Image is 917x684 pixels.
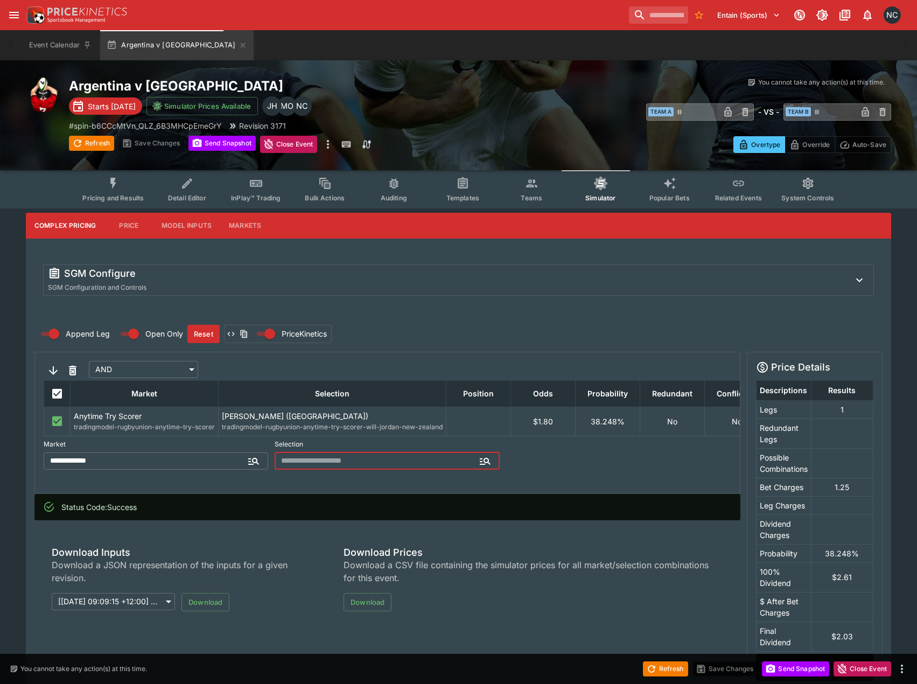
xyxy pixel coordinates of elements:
button: Reset [187,325,220,343]
span: Download Inputs [52,546,305,559]
p: Starts [DATE] [88,101,136,112]
span: Teams [521,194,542,202]
p: Anytime Try Scorer [74,410,215,422]
td: Probability [756,544,811,562]
button: Copy payload to clipboard [237,327,250,340]
td: 100% Dividend [756,562,811,592]
th: Market [71,380,219,407]
button: more [321,136,334,153]
td: $1.80 [511,407,576,436]
div: AND [89,361,198,378]
button: Notifications [858,5,877,25]
span: System Controls [781,194,834,202]
button: Nick Conway [880,3,904,27]
span: Download a CSV file containing the simulator prices for all market/selection combinations for thi... [344,559,723,584]
span: Related Events [715,194,762,202]
th: Selection [219,380,446,407]
td: No [640,407,705,436]
td: No [705,407,769,436]
td: $ After Bet Charges [756,592,811,622]
button: open drawer [4,5,24,25]
div: SGM Configure [48,267,841,280]
button: Connected to PK [790,5,809,25]
div: Start From [733,136,891,153]
button: View payload [225,327,237,340]
button: Event Calendar [23,30,98,60]
th: Position [446,380,511,407]
td: $2.03 [811,622,873,651]
label: Market [44,436,268,452]
span: Pricing and Results [82,194,144,202]
img: rugby_union.png [26,78,60,112]
span: Team A [648,107,674,116]
img: Sportsbook Management [47,18,106,23]
input: search [629,6,688,24]
span: InPlay™ Trading [231,194,281,202]
span: Append Leg [66,328,110,339]
p: You cannot take any action(s) at this time. [20,664,147,674]
td: Redundant Legs [756,418,811,448]
label: Selection [275,436,499,452]
button: Documentation [835,5,855,25]
span: Templates [446,194,479,202]
p: Overtype [751,139,780,150]
td: Dividend Charges [756,514,811,544]
button: Markets [220,213,270,239]
th: Conflicting [705,380,769,407]
div: Nick Conway [884,6,901,24]
div: Event type filters [74,170,843,208]
span: Auditing [381,194,407,202]
span: Open Only [145,328,183,339]
button: Auto-Save [835,136,891,153]
button: Send Snapshot [188,136,256,151]
button: Select Tenant [711,6,787,24]
td: Possible Combinations [756,448,811,478]
span: tradingmodel-rugbyunion-anytime-try-scorer [74,422,215,432]
button: Complex Pricing [26,213,104,239]
span: Success [107,502,137,512]
img: PriceKinetics [47,8,127,16]
td: 1.25 [811,478,873,496]
p: [PERSON_NAME] ([GEOGRAPHIC_DATA]) [222,410,443,422]
button: Overtype [733,136,785,153]
button: Close Event [834,661,891,676]
button: Send Snapshot [762,661,829,676]
div: Jiahao Hao [262,96,282,116]
p: Revision 3171 [239,120,286,131]
th: Probability [576,380,640,407]
h2: Copy To Clipboard [69,78,480,94]
button: Download [344,593,391,611]
span: tradingmodel-rugbyunion-anytime-try-scorer-will-jordan-new-zealand [222,422,443,432]
img: PriceKinetics Logo [24,4,45,26]
span: Team B [786,107,811,116]
button: more [895,662,908,675]
td: Final Dividend [756,622,811,651]
div: Nick Conway [292,96,312,116]
h6: - VS - [758,106,779,117]
span: Status Code : [61,502,107,512]
div: [[DATE] 09:09:15 +12:00] 1755810555543721990 (Latest) [52,593,175,610]
button: Argentina v [GEOGRAPHIC_DATA] [100,30,254,60]
button: Model Inputs [153,213,220,239]
button: Open [475,451,495,471]
button: Refresh [643,661,688,676]
td: Legs [756,400,811,418]
td: 1 [811,400,873,418]
span: PriceKinetics [282,328,327,339]
th: Descriptions [756,380,811,400]
td: 38.248% [576,407,640,436]
p: You cannot take any action(s) at this time. [758,78,885,87]
th: Results [811,380,873,400]
button: Open [244,451,263,471]
span: Popular Bets [649,194,690,202]
th: Odds [511,380,576,407]
span: Download Prices [344,546,723,559]
th: Redundant [640,380,705,407]
span: Download a JSON representation of the inputs for a given revision. [52,559,305,584]
button: Price [104,213,153,239]
span: SGM Configuration and Controls [48,283,146,291]
button: Download [181,593,229,611]
p: Override [802,139,830,150]
button: No Bookmarks [690,6,708,24]
button: Override [785,136,835,153]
